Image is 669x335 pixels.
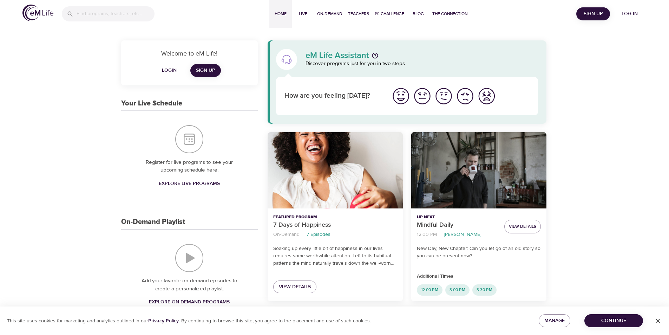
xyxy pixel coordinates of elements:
img: logo [22,5,53,21]
p: On-Demand [273,231,300,238]
a: Explore Live Programs [156,177,223,190]
p: Welcome to eM Life! [130,49,249,58]
span: View Details [509,223,536,230]
nav: breadcrumb [417,230,499,239]
p: 7 Episodes [307,231,330,238]
img: Your Live Schedule [175,125,203,153]
img: great [391,86,411,106]
span: Manage [544,316,565,325]
button: View Details [504,220,541,233]
span: Live [295,10,311,18]
p: Discover programs just for you in two steps [306,60,538,68]
span: Teachers [348,10,369,18]
p: Add your favorite on-demand episodes to create a personalized playlist. [135,277,244,293]
button: Log in [613,7,647,20]
span: On-Demand [317,10,342,18]
img: eM Life Assistant [281,54,292,65]
p: Additional Times [417,273,541,280]
p: Mindful Daily [417,220,499,230]
span: 1% Challenge [375,10,404,18]
img: bad [455,86,475,106]
p: New Day, New Chapter: Can you let go of an old story so you can be present now? [417,245,541,260]
button: Mindful Daily [411,132,546,208]
button: Manage [539,314,570,327]
span: Home [272,10,289,18]
p: Featured Program [273,214,397,220]
div: 12:00 PM [417,284,442,296]
p: Soaking up every little bit of happiness in our lives requires some worthwhile attention. Left to... [273,245,397,267]
p: How are you feeling [DATE]? [284,91,382,101]
span: 3:30 PM [472,287,497,293]
button: I'm feeling bad [454,85,476,107]
span: 3:00 PM [445,287,470,293]
span: Continue [590,316,637,325]
button: 7 Days of Happiness [268,132,403,208]
button: I'm feeling great [390,85,412,107]
li: · [440,230,441,239]
h3: On-Demand Playlist [121,218,185,226]
img: worst [477,86,496,106]
a: View Details [273,281,316,294]
button: Login [158,64,181,77]
img: ok [434,86,453,106]
span: Sign Up [196,66,215,75]
p: Up Next [417,214,499,220]
input: Find programs, teachers, etc... [77,6,155,21]
button: Continue [584,314,643,327]
span: Explore Live Programs [159,179,220,188]
span: 12:00 PM [417,287,442,293]
a: Privacy Policy [148,318,179,324]
button: I'm feeling ok [433,85,454,107]
p: eM Life Assistant [306,51,369,60]
p: [PERSON_NAME] [444,231,481,238]
img: good [413,86,432,106]
button: I'm feeling good [412,85,433,107]
button: Sign Up [576,7,610,20]
p: Register for live programs to see your upcoming schedule here. [135,159,244,174]
nav: breadcrumb [273,230,397,239]
li: · [302,230,304,239]
p: 12:00 PM [417,231,437,238]
span: Blog [410,10,427,18]
button: I'm feeling worst [476,85,497,107]
a: Sign Up [190,64,221,77]
p: 7 Days of Happiness [273,220,397,230]
span: Login [161,66,178,75]
span: Sign Up [579,9,607,18]
span: Explore On-Demand Programs [149,298,230,307]
div: 3:30 PM [472,284,497,296]
a: Explore On-Demand Programs [146,296,232,309]
div: 3:00 PM [445,284,470,296]
img: On-Demand Playlist [175,244,203,272]
h3: Your Live Schedule [121,99,182,108]
span: The Connection [432,10,467,18]
span: Log in [616,9,644,18]
span: View Details [279,283,311,291]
